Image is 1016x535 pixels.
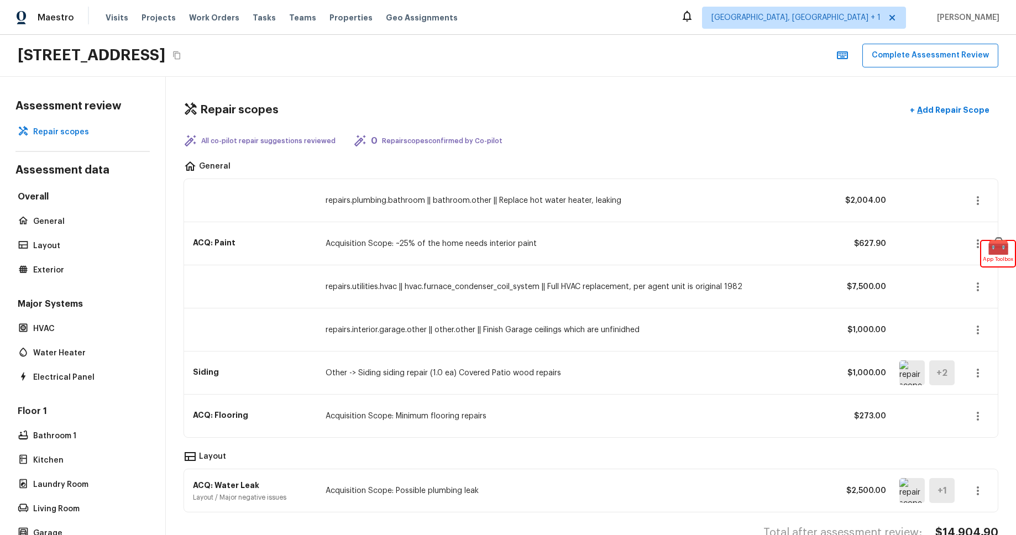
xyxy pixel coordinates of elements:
[836,281,886,292] p: $7,500.00
[289,12,316,23] span: Teams
[33,323,143,334] p: HVAC
[836,368,886,379] p: $1,000.00
[983,254,1013,265] span: App Toolbox
[200,103,279,117] h4: Repair scopes
[15,298,150,312] h5: Major Systems
[326,485,823,496] p: Acquisition Scope: Possible plumbing leak
[199,161,231,174] p: General
[899,478,925,503] img: repair scope asset
[199,451,226,464] p: Layout
[862,44,998,67] button: Complete Assessment Review
[836,485,886,496] p: $2,500.00
[33,348,143,359] p: Water Heater
[33,479,143,490] p: Laundry Room
[33,455,143,466] p: Kitchen
[901,99,998,122] button: +Add Repair Scope
[326,324,823,335] p: repairs.interior.garage.other || other.other || Finish Garage ceilings which are unfinidhed
[18,45,165,65] h2: [STREET_ADDRESS]
[33,127,143,138] p: Repair scopes
[201,137,336,145] p: All co-pilot repair suggestions reviewed
[326,411,823,422] p: Acquisition Scope: Minimum flooring repairs
[33,240,143,251] p: Layout
[253,14,276,22] span: Tasks
[915,104,989,116] p: Add Repair Scope
[193,493,286,502] p: Layout / Major negative issues
[33,503,143,515] p: Living Room
[386,12,458,23] span: Geo Assignments
[193,366,219,377] p: Siding
[329,12,373,23] span: Properties
[189,12,239,23] span: Work Orders
[193,410,248,421] p: ACQ: Flooring
[326,238,823,249] p: Acquisition Scope: ~25% of the home needs interior paint
[326,195,823,206] p: repairs.plumbing.bathroom || bathroom.other || Replace hot water heater, leaking
[33,216,143,227] p: General
[15,191,150,205] h5: Overall
[142,12,176,23] span: Projects
[836,195,886,206] p: $2,004.00
[938,485,947,497] h5: + 1
[33,265,143,276] p: Exterior
[981,241,1015,266] div: 🧰App Toolbox
[933,12,999,23] span: [PERSON_NAME]
[193,480,286,491] p: ACQ: Water Leak
[33,431,143,442] p: Bathroom 1
[836,238,886,249] p: $627.90
[836,411,886,422] p: $273.00
[371,135,378,147] h5: 0
[899,360,925,385] img: repair scope asset
[936,367,947,379] h5: + 2
[170,48,184,62] button: Copy Address
[193,237,235,248] p: ACQ: Paint
[15,163,150,180] h4: Assessment data
[326,281,823,292] p: repairs.utilities.hvac || hvac.furnace_condenser_coil_system || Full HVAC replacement, per agent ...
[38,12,74,23] span: Maestro
[15,99,150,113] h4: Assessment review
[106,12,128,23] span: Visits
[33,372,143,383] p: Electrical Panel
[15,405,150,419] h5: Floor 1
[981,241,1015,252] span: 🧰
[326,368,823,379] p: Other -> Siding siding repair (1.0 ea) Covered Patio wood repairs
[836,324,886,335] p: $1,000.00
[382,137,502,145] p: Repair scopes confirmed by Co-pilot
[711,12,881,23] span: [GEOGRAPHIC_DATA], [GEOGRAPHIC_DATA] + 1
